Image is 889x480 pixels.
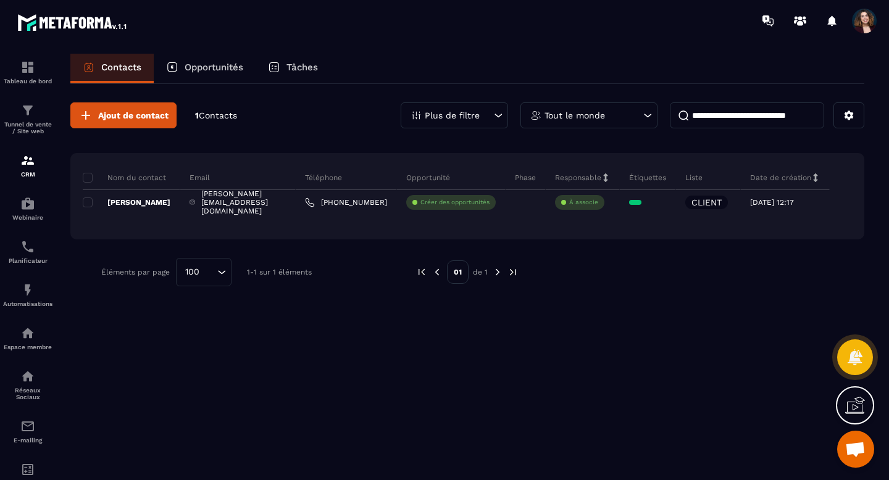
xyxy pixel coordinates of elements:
img: formation [20,60,35,75]
img: accountant [20,462,35,477]
p: Liste [685,173,703,183]
p: Webinaire [3,214,52,221]
p: Éléments par page [101,268,170,276]
img: scheduler [20,239,35,254]
a: Opportunités [154,54,256,83]
p: Planificateur [3,257,52,264]
p: Étiquettes [629,173,666,183]
p: Tâches [286,62,318,73]
span: Ajout de contact [98,109,169,122]
img: logo [17,11,128,33]
p: CRM [3,171,52,178]
a: automationsautomationsAutomatisations [3,273,52,317]
p: Tout le monde [545,111,605,120]
p: Espace membre [3,344,52,350]
a: social-networksocial-networkRéseaux Sociaux [3,360,52,410]
img: formation [20,153,35,168]
p: Responsable [555,173,601,183]
a: Ouvrir le chat [837,431,874,468]
img: social-network [20,369,35,384]
a: emailemailE-mailing [3,410,52,453]
p: Tunnel de vente / Site web [3,121,52,134]
p: Créer des opportunités [420,198,490,207]
p: de 1 [473,267,488,277]
p: CLIENT [691,198,722,207]
p: Tableau de bord [3,78,52,85]
a: Contacts [70,54,154,83]
a: automationsautomationsEspace membre [3,317,52,360]
p: [PERSON_NAME] [83,197,170,207]
img: prev [432,267,443,278]
span: Contacts [199,110,237,120]
input: Search for option [204,265,214,279]
img: formation [20,103,35,118]
a: formationformationTableau de bord [3,51,52,94]
img: automations [20,326,35,341]
p: 01 [447,260,469,284]
span: 100 [181,265,204,279]
p: Automatisations [3,300,52,307]
a: Tâches [256,54,330,83]
button: Ajout de contact [70,102,177,128]
p: [DATE] 12:17 [750,198,794,207]
a: formationformationCRM [3,144,52,187]
img: next [492,267,503,278]
img: email [20,419,35,434]
img: automations [20,283,35,297]
p: Nom du contact [83,173,166,183]
a: formationformationTunnel de vente / Site web [3,94,52,144]
img: prev [416,267,427,278]
p: Réseaux Sociaux [3,387,52,400]
p: Date de création [750,173,811,183]
a: automationsautomationsWebinaire [3,187,52,230]
p: À associe [569,198,598,207]
a: [PHONE_NUMBER] [305,197,387,207]
a: schedulerschedulerPlanificateur [3,230,52,273]
p: Plus de filtre [425,111,480,120]
p: Opportunité [406,173,450,183]
img: automations [20,196,35,211]
img: next [507,267,519,278]
div: Search for option [176,258,232,286]
p: Phase [515,173,536,183]
p: E-mailing [3,437,52,444]
p: Téléphone [305,173,342,183]
p: 1-1 sur 1 éléments [247,268,312,276]
p: 1 [195,110,237,122]
p: Opportunités [185,62,243,73]
p: Email [190,173,210,183]
p: Contacts [101,62,141,73]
